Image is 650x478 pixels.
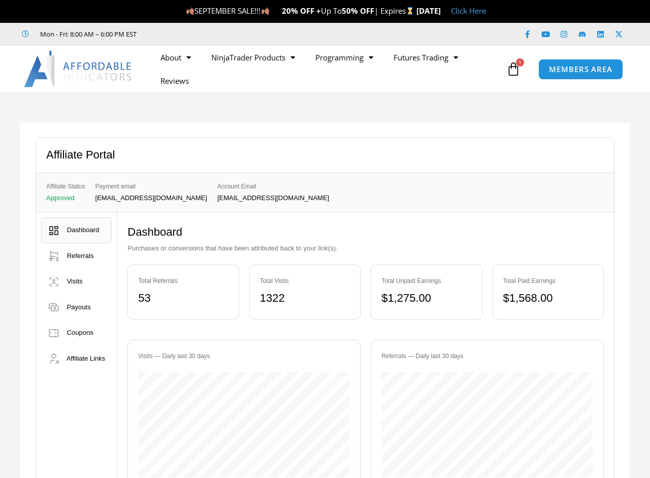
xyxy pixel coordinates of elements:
a: Visits [41,269,112,295]
span: $ [381,292,387,304]
a: Futures Trading [383,46,468,69]
img: 🍂 [186,7,194,15]
span: 1 [516,58,524,67]
p: [EMAIL_ADDRESS][DOMAIN_NAME] [217,195,329,202]
a: MEMBERS AREA [538,59,623,80]
h2: Dashboard [127,225,604,240]
strong: 20% OFF + [282,6,321,16]
span: Coupons [67,329,93,336]
div: Total Unpaid Earnings [381,275,471,286]
a: About [150,46,201,69]
a: 1 [491,54,536,84]
span: Affiliate Links [67,355,105,362]
span: Mon - Fri: 8:00 AM – 6:00 PM EST [38,28,137,40]
span: MEMBERS AREA [549,66,612,73]
div: Total Referrals [138,275,228,286]
a: Referrals [41,243,112,269]
a: Reviews [150,69,199,92]
img: ⌛ [406,7,414,15]
div: 1322 [260,288,350,309]
div: Referrals — Daily last 30 days [381,350,593,362]
bdi: 1,568.00 [503,292,553,304]
h2: Affiliate Portal [46,148,115,163]
span: $ [503,292,509,304]
p: Approved [46,195,85,202]
p: Purchases or conversions that have been attributed back to your link(s). [127,242,604,254]
a: Coupons [41,320,112,346]
span: Payment email [95,181,207,192]
div: Total Paid Earnings [503,275,593,286]
a: NinjaTrader Products [201,46,305,69]
bdi: 1,275.00 [381,292,431,304]
span: Referrals [67,252,94,260]
strong: [DATE] [416,6,441,16]
iframe: Customer reviews powered by Trustpilot [151,29,303,39]
div: 53 [138,288,228,309]
span: Payouts [67,303,91,311]
strong: 50% OFF [342,6,374,16]
div: Visits — Daily last 30 days [138,350,350,362]
a: Click Here [451,6,486,16]
a: Payouts [41,295,112,321]
span: Affiliate Status [46,181,85,192]
a: Dashboard [41,217,112,243]
nav: Menu [150,46,504,92]
a: Programming [305,46,383,69]
span: Dashboard [67,226,100,234]
span: Visits [67,277,83,285]
img: 🍂 [262,7,269,15]
a: Affiliate Links [41,346,112,372]
p: [EMAIL_ADDRESS][DOMAIN_NAME] [95,195,207,202]
span: SEPTEMBER SALE!!! Up To | Expires [186,6,416,16]
span: Account Email [217,181,329,192]
img: LogoAI | Affordable Indicators – NinjaTrader [24,51,133,87]
div: Total Visits [260,275,350,286]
